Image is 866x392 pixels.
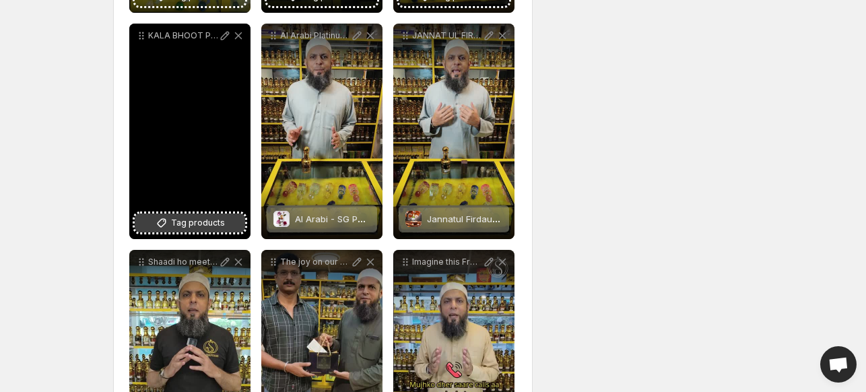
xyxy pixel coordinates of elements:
div: Al Arabi Platinum Attar by SG Perfumes is a luxurious and captivating fragrance that deserves att... [261,24,382,239]
div: JANNAT UL FIRDAUS - PREMIUM ATTAR - MORE THAN [DEMOGRAPHIC_DATA] FORMULA SG PERFUMES attar Top No... [393,24,514,239]
button: Tag products [135,214,245,232]
p: The joy on our customers faces is the sweetest fragrance we know It fills us with immense happine... [280,257,350,267]
p: Al Arabi Platinum Attar by SG Perfumes is a luxurious and captivating fragrance that deserves att... [280,30,350,41]
img: Al Arabi - SG Perfumes | 12ml & 24ml [273,211,290,227]
span: Jannatul Firdaus - SG Perfumes |12ml & 24ml [427,214,618,224]
p: KALA BHOOT PREMIUM ATTAR - SG PERFUMES - SUPER DUPER LASTING Kala Bhoot an Arabic attar crafted b... [148,30,218,41]
div: KALA BHOOT PREMIUM ATTAR - SG PERFUMES - SUPER DUPER LASTING Kala Bhoot an Arabic attar crafted b... [129,24,251,239]
img: Jannatul Firdaus - SG Perfumes |12ml & 24ml [405,211,422,227]
div: Open chat [820,346,857,383]
p: Shaadi ho meeting ho ya bas din ko [PERSON_NAME] ho Oudh Shams sab sambhal lega Long-lasting affo... [148,257,218,267]
p: JANNAT UL FIRDAUS - PREMIUM ATTAR - MORE THAN [DEMOGRAPHIC_DATA] FORMULA SG PERFUMES attar Top No... [412,30,482,41]
p: Imagine this Fresh citrusy notes mingle with the warm sweetness of honey and peach creating an en... [412,257,482,267]
span: Al Arabi - SG Perfumes | 12ml & 24ml [295,214,451,224]
span: Tag products [171,216,225,230]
